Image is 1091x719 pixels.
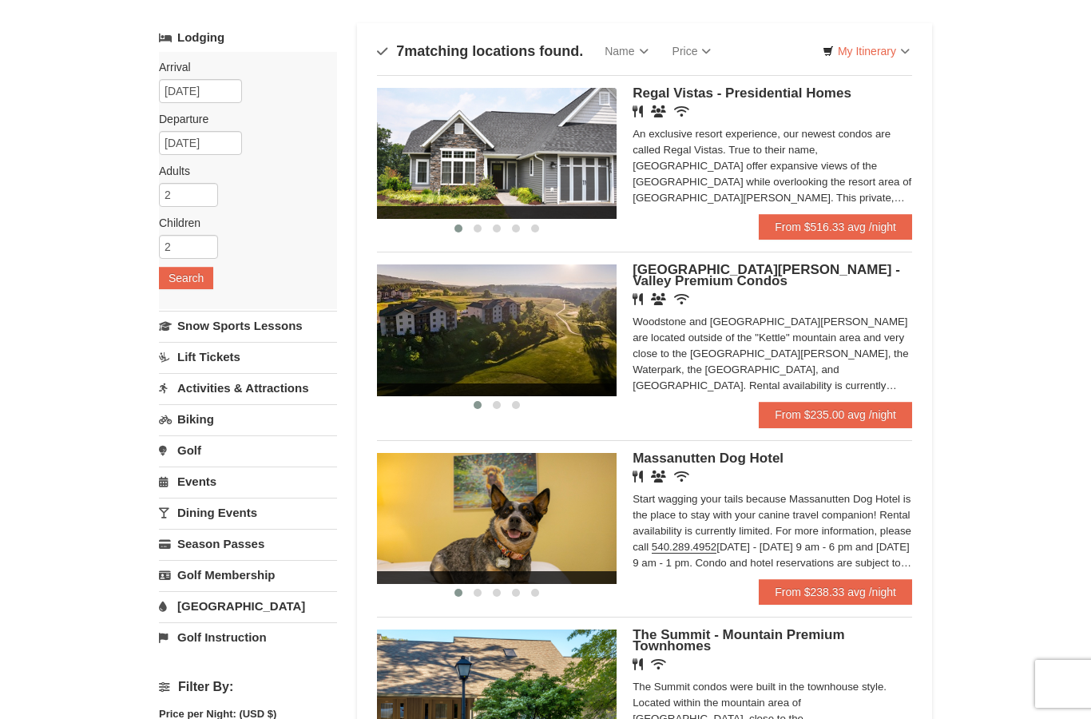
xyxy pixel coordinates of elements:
a: Golf Instruction [159,622,337,652]
a: Events [159,467,337,496]
label: Departure [159,111,325,127]
i: Wireless Internet (free) [674,471,689,483]
i: Wireless Internet (free) [674,105,689,117]
a: Golf Membership [159,560,337,590]
i: Banquet Facilities [651,293,666,305]
a: Activities & Attractions [159,373,337,403]
i: Restaurant [633,293,643,305]
div: Start wagging your tails because Massanutten Dog Hotel is the place to stay with your canine trav... [633,491,912,571]
a: Name [593,35,660,67]
h4: matching locations found. [377,43,583,59]
i: Wireless Internet (free) [674,293,689,305]
div: Woodstone and [GEOGRAPHIC_DATA][PERSON_NAME] are located outside of the "Kettle" mountain area an... [633,314,912,394]
div: An exclusive resort experience, our newest condos are called Regal Vistas. True to their name, [G... [633,126,912,206]
span: The Summit - Mountain Premium Townhomes [633,627,844,653]
span: 7 [396,43,404,59]
a: From $238.33 avg /night [759,579,912,605]
a: [GEOGRAPHIC_DATA] [159,591,337,621]
i: Restaurant [633,658,643,670]
h4: Filter By: [159,680,337,694]
i: Restaurant [633,105,643,117]
label: Arrival [159,59,325,75]
a: From $235.00 avg /night [759,402,912,427]
i: Banquet Facilities [651,105,666,117]
a: Golf [159,435,337,465]
i: Restaurant [633,471,643,483]
a: My Itinerary [812,39,920,63]
a: Lodging [159,23,337,52]
i: Banquet Facilities [651,471,666,483]
button: Search [159,267,213,289]
span: Regal Vistas - Presidential Homes [633,85,851,101]
span: [GEOGRAPHIC_DATA][PERSON_NAME] - Valley Premium Condos [633,262,900,288]
a: From $516.33 avg /night [759,214,912,240]
span: Massanutten Dog Hotel [633,451,784,466]
i: Wireless Internet (free) [651,658,666,670]
label: Adults [159,163,325,179]
a: Biking [159,404,337,434]
label: Children [159,215,325,231]
a: Season Passes [159,529,337,558]
a: Price [661,35,724,67]
a: Dining Events [159,498,337,527]
a: Snow Sports Lessons [159,311,337,340]
a: Lift Tickets [159,342,337,371]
